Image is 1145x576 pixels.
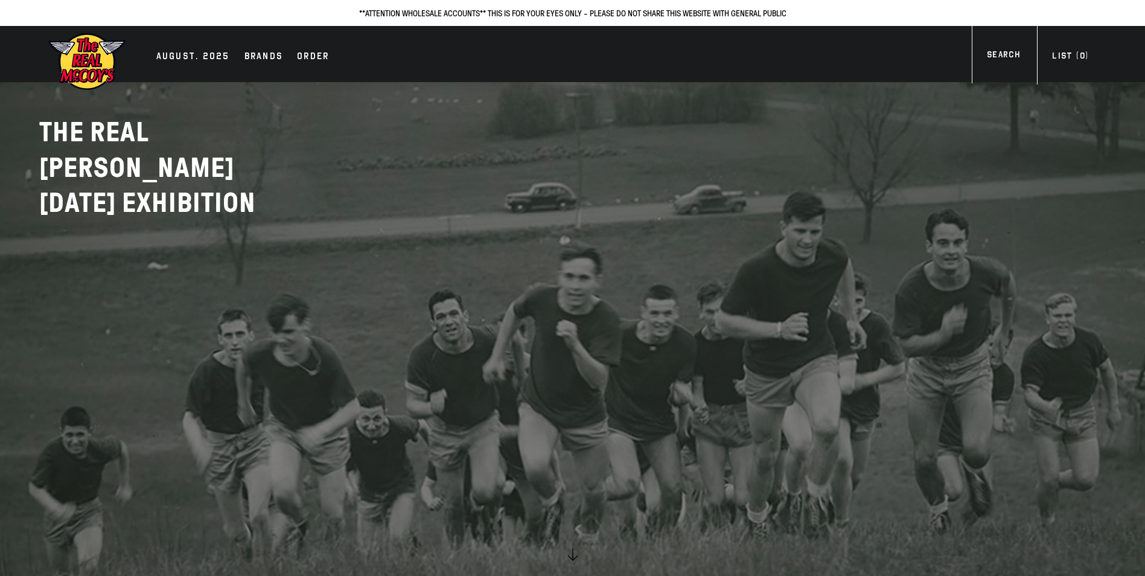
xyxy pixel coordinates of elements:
[48,32,126,91] img: mccoys-exhibition
[39,115,341,221] h2: THE REAL [PERSON_NAME]
[972,48,1035,65] a: Search
[1080,51,1085,61] span: 0
[150,49,236,66] a: AUGUST. 2025
[39,185,341,221] p: [DATE] EXHIBITION
[156,49,230,66] div: AUGUST. 2025
[244,49,283,66] div: Brands
[291,49,335,66] a: Order
[1052,50,1088,66] div: List ( )
[297,49,329,66] div: Order
[987,48,1020,65] div: Search
[1037,50,1103,66] a: List (0)
[12,6,1133,20] p: **ATTENTION WHOLESALE ACCOUNTS** THIS IS FOR YOUR EYES ONLY - PLEASE DO NOT SHARE THIS WEBSITE WI...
